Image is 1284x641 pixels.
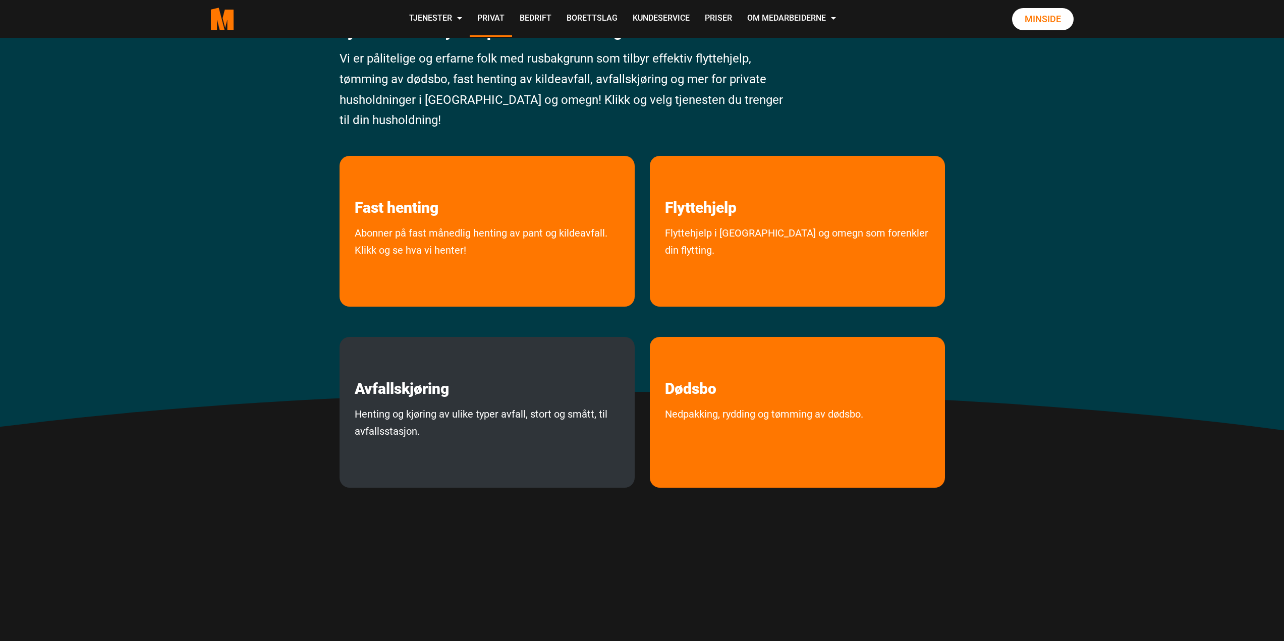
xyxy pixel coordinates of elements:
a: les mer om Dødsbo [650,337,732,398]
a: les mer om Flyttehjelp [650,156,752,217]
a: Kundeservice [625,1,697,37]
a: Tjenester [402,1,470,37]
a: Borettslag [559,1,625,37]
a: les mer om Avfallskjøring [340,337,464,398]
p: Vi er pålitelige og erfarne folk med rusbakgrunn som tilbyr effektiv flyttehjelp, tømming av døds... [340,48,790,131]
a: Bedrift [512,1,559,37]
a: Om Medarbeiderne [740,1,844,37]
a: Nedpakking, rydding og tømming av dødsbo. [650,405,878,465]
a: Minside [1012,8,1074,30]
a: Priser [697,1,740,37]
a: Abonner på fast månedlig avhenting av pant og kildeavfall. Klikk og se hva vi henter! [340,224,635,302]
a: Privat [470,1,512,37]
a: les mer om Fast henting [340,156,454,217]
a: Henting og kjøring av ulike typer avfall, stort og smått, til avfallsstasjon. [340,405,635,483]
a: Flyttehjelp i [GEOGRAPHIC_DATA] og omegn som forenkler din flytting. [650,224,945,302]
